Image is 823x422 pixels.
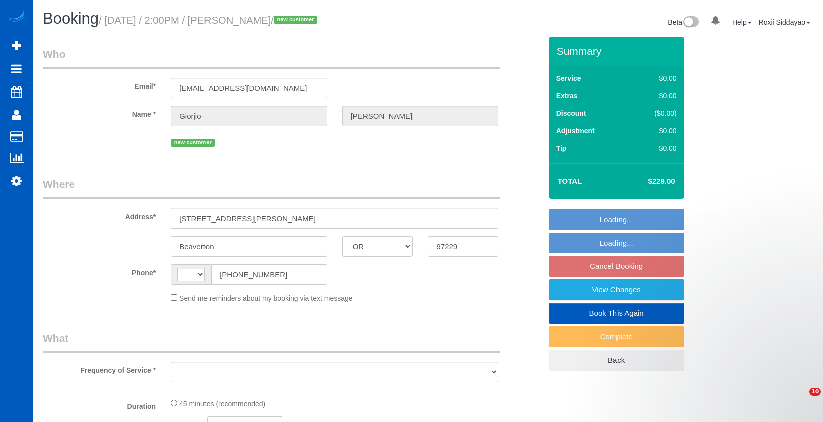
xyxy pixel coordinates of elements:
input: Last Name* [342,106,499,126]
div: ($0.00) [634,108,677,118]
h4: $229.00 [618,177,675,186]
label: Tip [556,143,567,153]
legend: What [43,331,500,353]
strong: Total [558,177,582,185]
span: / [271,15,320,26]
img: Automaid Logo [6,10,26,24]
a: Book This Again [549,303,684,324]
label: Name * [35,106,163,119]
label: Email* [35,78,163,91]
input: First Name* [171,106,327,126]
div: $0.00 [634,143,677,153]
label: Address* [35,208,163,222]
label: Frequency of Service * [35,362,163,375]
a: View Changes [549,279,684,300]
h3: Summary [557,45,679,57]
span: Booking [43,10,99,27]
label: Phone* [35,264,163,278]
input: Zip Code* [428,236,498,257]
input: Email* [171,78,327,98]
legend: Where [43,177,500,199]
span: 10 [809,388,821,396]
small: / [DATE] / 2:00PM / [PERSON_NAME] [99,15,320,26]
a: Back [549,350,684,371]
legend: Who [43,47,500,69]
input: City* [171,236,327,257]
span: 45 minutes (recommended) [179,400,265,408]
div: $0.00 [634,73,677,83]
a: Roxii Siddayao [759,18,810,26]
input: Phone* [211,264,327,285]
span: new customer [171,139,215,147]
label: Extras [556,91,578,101]
label: Duration [35,398,163,411]
label: Discount [556,108,586,118]
span: new customer [274,16,317,24]
span: Send me reminders about my booking via text message [179,294,353,302]
label: Adjustment [556,126,595,136]
img: New interface [682,16,699,29]
label: Service [556,73,581,83]
a: Beta [668,18,699,26]
div: $0.00 [634,126,677,136]
div: $0.00 [634,91,677,101]
a: Help [732,18,752,26]
iframe: Intercom live chat [789,388,813,412]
